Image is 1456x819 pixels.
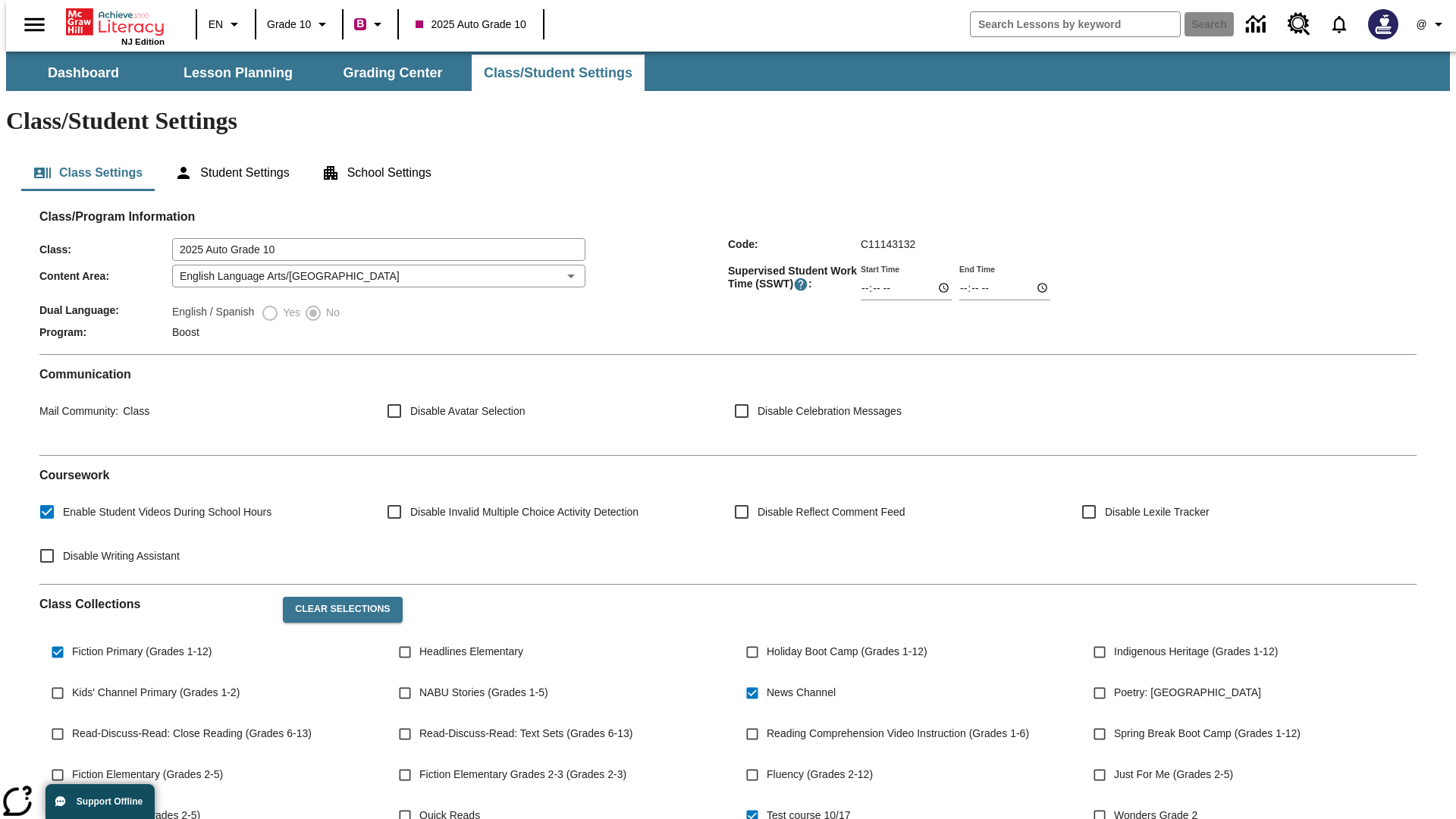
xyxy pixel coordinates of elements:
[309,155,444,191] button: School Settings
[419,644,523,660] span: Headlines Elementary
[209,17,223,33] span: EN
[63,548,180,564] span: Disable Writing Assistant
[21,155,155,191] button: Class Settings
[1279,4,1319,45] a: Resource Center, Will open in new tab
[39,304,172,316] span: Dual Language :
[861,263,899,275] label: Start Time
[39,224,1417,342] div: Class/Program Information
[8,55,159,91] button: Dashboard
[39,468,1417,482] h2: Course work
[767,644,927,660] span: Holiday Boot Camp (Grades 1-12)
[63,504,271,520] span: Enable Student Videos During School Hours
[728,238,861,250] span: Code :
[472,55,645,91] button: Class/Student Settings
[6,55,646,91] div: SubNavbar
[39,367,1417,443] div: Communication
[118,405,149,417] span: Class
[12,2,57,47] button: Open side menu
[416,17,526,33] span: 2025 Auto Grade 10
[162,55,314,91] button: Lesson Planning
[1105,504,1210,520] span: Disable Lexile Tracker
[279,305,300,321] span: Yes
[1416,17,1426,33] span: @
[348,11,393,38] button: Boost Class color is violet red. Change class color
[322,305,340,321] span: No
[410,504,639,520] span: Disable Invalid Multiple Choice Activity Detection
[767,726,1029,742] span: Reading Comprehension Video Instruction (Grades 1-6)
[1319,5,1359,44] a: Notifications
[39,243,172,256] span: Class :
[39,597,271,611] h2: Class Collections
[767,767,873,783] span: Fluency (Grades 2-12)
[1114,767,1233,783] span: Just For Me (Grades 2-5)
[1407,11,1456,38] button: Profile/Settings
[39,326,172,338] span: Program :
[162,155,301,191] button: Student Settings
[1359,5,1407,44] button: Select a new avatar
[21,155,1435,191] div: Class/Student Settings
[410,403,526,419] span: Disable Avatar Selection
[728,265,861,292] span: Supervised Student Work Time (SSWT) :
[1114,685,1261,701] span: Poetry: [GEOGRAPHIC_DATA]
[1368,9,1398,39] img: Avatar
[861,238,915,250] span: C11143132
[72,726,312,742] span: Read-Discuss-Read: Close Reading (Grades 6-13)
[419,726,632,742] span: Read-Discuss-Read: Text Sets (Grades 6-13)
[6,107,1450,135] h1: Class/Student Settings
[419,767,626,783] span: Fiction Elementary Grades 2-3 (Grades 2-3)
[72,685,240,701] span: Kids' Channel Primary (Grades 1-2)
[121,37,165,46] span: NJ Edition
[45,784,155,819] button: Support Offline
[1114,726,1301,742] span: Spring Break Boot Camp (Grades 1-12)
[172,304,254,322] label: English / Spanish
[356,14,364,33] span: B
[39,468,1417,572] div: Coursework
[72,767,223,783] span: Fiction Elementary (Grades 2-5)
[793,277,808,292] button: Supervised Student Work Time is the timeframe when students can take LevelSet and when lessons ar...
[172,265,585,287] div: English Language Arts/[GEOGRAPHIC_DATA]
[283,597,402,623] button: Clear Selections
[77,796,143,807] span: Support Offline
[419,685,548,701] span: NABU Stories (Grades 1-5)
[172,238,585,261] input: Class
[39,270,172,282] span: Content Area :
[317,55,469,91] button: Grading Center
[267,17,311,33] span: Grade 10
[1114,644,1278,660] span: Indigenous Heritage (Grades 1-12)
[6,52,1450,91] div: SubNavbar
[39,405,118,417] span: Mail Community :
[767,685,836,701] span: News Channel
[758,403,902,419] span: Disable Celebration Messages
[261,11,337,38] button: Grade: Grade 10, Select a grade
[758,504,905,520] span: Disable Reflect Comment Feed
[971,12,1180,36] input: search field
[202,11,250,38] button: Language: EN, Select a language
[39,367,1417,381] h2: Communication
[1237,4,1279,45] a: Data Center
[39,209,1417,224] h2: Class/Program Information
[172,326,199,338] span: Boost
[66,7,165,37] a: Home
[66,5,165,46] div: Home
[959,263,995,275] label: End Time
[72,644,212,660] span: Fiction Primary (Grades 1-12)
